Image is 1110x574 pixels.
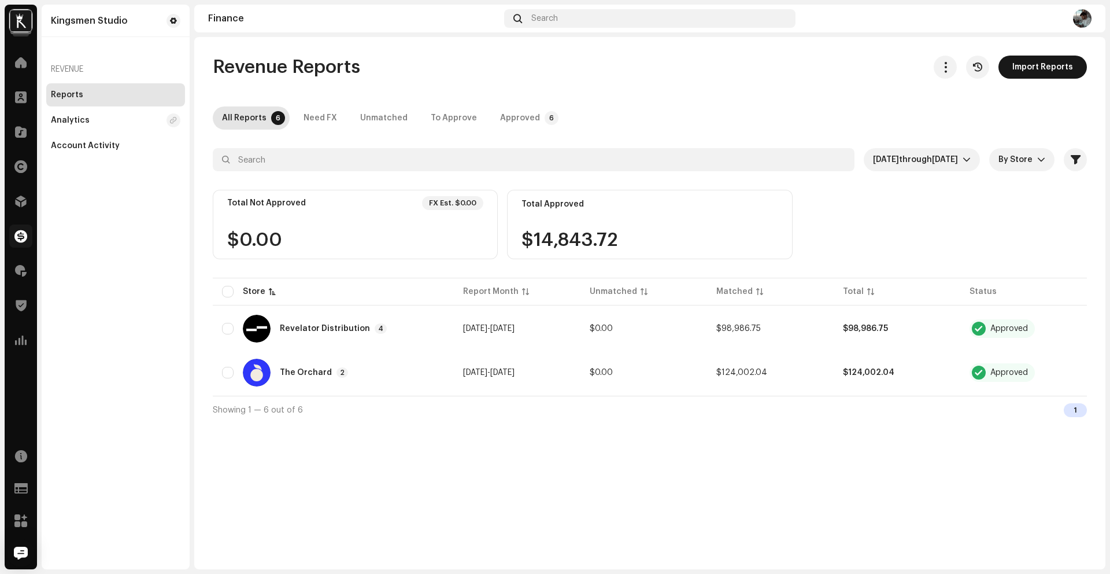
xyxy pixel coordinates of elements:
div: Approved [500,106,540,130]
div: Approved [990,369,1028,377]
div: Store [243,286,265,297]
div: To Approve [431,106,477,130]
span: $124,002.04 [843,369,894,377]
div: Need FX [304,106,337,130]
span: Last 3 months [873,148,963,171]
div: Total [843,286,864,297]
div: Report Month [463,286,519,297]
div: Kingsmen Studio [51,16,128,25]
div: Unmatched [590,286,637,297]
p-badge: 6 [271,111,285,125]
span: [DATE] [463,369,487,377]
span: Showing 1 — 6 out of 6 [213,406,303,414]
p-badge: 2 [336,367,348,378]
span: Search [531,14,558,23]
div: Matched [716,286,753,297]
input: Search [213,148,854,171]
span: $0.00 [590,369,613,377]
span: through [899,156,932,164]
span: [DATE] [490,369,515,377]
div: All Reports [222,106,267,130]
div: Total Approved [521,200,584,209]
span: - [463,325,515,333]
img: e7e1c77d-7ac2-4e23-a9aa-5e1bb7bb2ada [1073,9,1091,28]
span: $124,002.04 [716,369,767,377]
div: Revelator Distribution [280,325,370,333]
div: The Orchard [280,369,332,377]
span: $0.00 [590,325,613,333]
span: - [463,369,515,377]
span: Revenue Reports [213,56,360,79]
re-m-nav-item: Account Activity [46,134,185,157]
div: Open Intercom Messenger [7,539,35,567]
div: Approved [990,325,1028,333]
re-m-nav-item: Reports [46,83,185,106]
div: dropdown trigger [1037,148,1045,171]
span: By Store [998,148,1037,171]
div: Analytics [51,116,90,125]
div: dropdown trigger [963,148,971,171]
span: [DATE] [463,325,487,333]
span: [DATE] [932,156,958,164]
span: Import Reports [1012,56,1073,79]
div: Unmatched [360,106,408,130]
div: Reports [51,90,83,100]
span: [DATE] [873,156,899,164]
div: Finance [208,14,499,23]
img: e9e70cf3-c49a-424f-98c5-fab0222053be [9,9,32,32]
re-a-nav-header: Revenue [46,56,185,83]
span: $98,986.75 [843,325,888,333]
p-badge: 4 [375,323,387,334]
div: FX Est. $0.00 [429,198,476,208]
div: Account Activity [51,141,120,150]
span: [DATE] [490,325,515,333]
div: 1 [1064,403,1087,417]
p-badge: 6 [545,111,558,125]
re-m-nav-item: Analytics [46,109,185,132]
button: Import Reports [998,56,1087,79]
span: $98,986.75 [716,325,761,333]
div: Total Not Approved [227,198,306,208]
